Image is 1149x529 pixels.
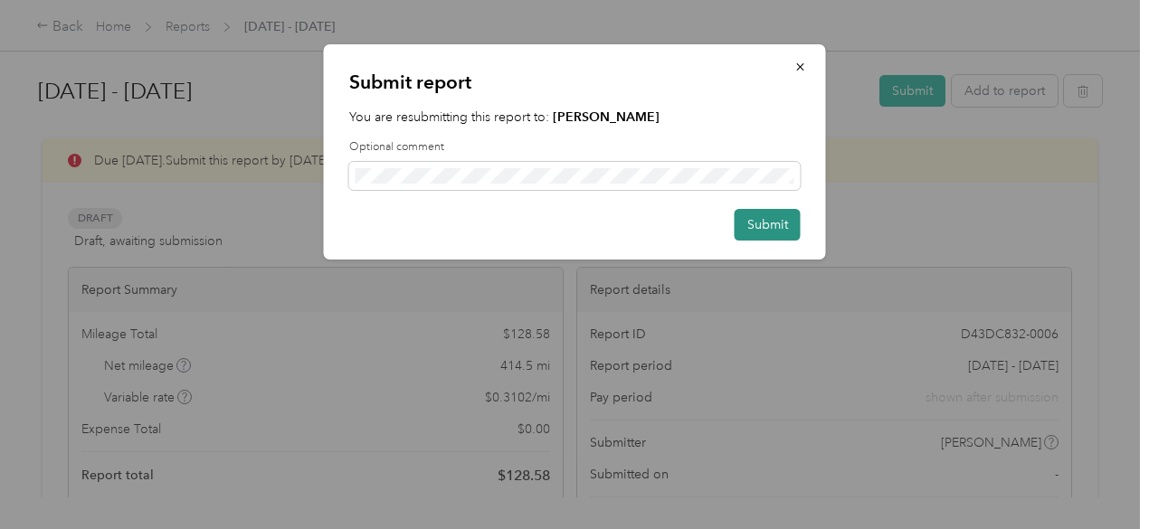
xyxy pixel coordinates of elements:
[349,70,801,95] p: Submit report
[349,108,801,127] p: You are resubmitting this report to:
[735,209,801,241] button: Submit
[349,139,801,156] label: Optional comment
[553,109,660,125] strong: [PERSON_NAME]
[1048,428,1149,529] iframe: Everlance-gr Chat Button Frame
